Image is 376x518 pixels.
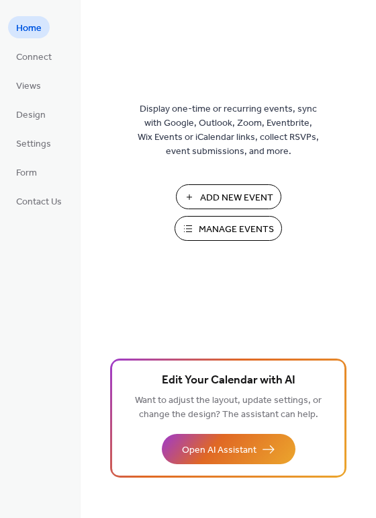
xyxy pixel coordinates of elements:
span: Want to adjust the layout, update settings, or change the design? The assistant can help. [135,392,322,424]
button: Add New Event [176,184,281,209]
span: Add New Event [200,191,273,205]
span: Design [16,108,46,122]
span: Manage Events [199,223,274,237]
a: Connect [8,45,60,67]
a: Views [8,74,49,96]
span: Open AI Assistant [182,443,256,457]
a: Contact Us [8,190,70,212]
span: Connect [16,50,52,65]
span: Home [16,22,42,36]
span: Contact Us [16,195,62,209]
a: Home [8,16,50,38]
a: Settings [8,132,59,154]
span: Views [16,79,41,94]
span: Edit Your Calendar with AI [162,371,295,390]
a: Form [8,161,45,183]
a: Design [8,103,54,125]
span: Display one-time or recurring events, sync with Google, Outlook, Zoom, Eventbrite, Wix Events or ... [138,102,319,159]
span: Form [16,166,37,180]
span: Settings [16,137,51,151]
button: Manage Events [175,216,282,241]
button: Open AI Assistant [162,434,295,464]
